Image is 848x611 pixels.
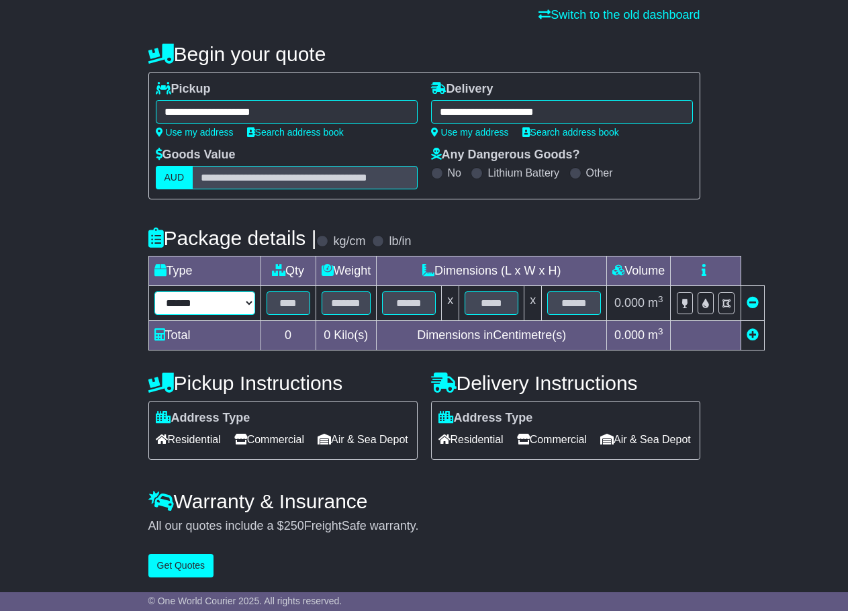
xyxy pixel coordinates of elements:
td: Total [148,321,261,350]
label: lb/in [389,234,411,249]
span: Residential [438,429,504,450]
label: Address Type [438,411,533,426]
label: AUD [156,166,193,189]
a: Search address book [522,127,619,138]
a: Remove this item [747,296,759,310]
span: Residential [156,429,221,450]
td: Dimensions in Centimetre(s) [377,321,607,350]
h4: Warranty & Insurance [148,490,700,512]
a: Add new item [747,328,759,342]
sup: 3 [658,294,663,304]
label: kg/cm [333,234,365,249]
td: Qty [261,256,316,286]
h4: Package details | [148,227,317,249]
label: Any Dangerous Goods? [431,148,580,162]
label: Other [586,167,613,179]
span: Air & Sea Depot [318,429,408,450]
td: Dimensions (L x W x H) [377,256,607,286]
div: All our quotes include a $ FreightSafe warranty. [148,519,700,534]
label: No [448,167,461,179]
span: Air & Sea Depot [600,429,691,450]
span: Commercial [517,429,587,450]
a: Switch to the old dashboard [538,8,700,21]
span: m [648,328,663,342]
label: Lithium Battery [487,167,559,179]
span: 0 [324,328,330,342]
td: x [442,286,459,321]
a: Use my address [156,127,234,138]
a: Search address book [247,127,344,138]
span: m [648,296,663,310]
span: 250 [284,519,304,532]
label: Pickup [156,82,211,97]
span: 0.000 [614,328,645,342]
h4: Delivery Instructions [431,372,700,394]
label: Delivery [431,82,493,97]
td: Type [148,256,261,286]
h4: Begin your quote [148,43,700,65]
a: Use my address [431,127,509,138]
span: Commercial [234,429,304,450]
span: 0.000 [614,296,645,310]
label: Address Type [156,411,250,426]
button: Get Quotes [148,554,214,577]
span: © One World Courier 2025. All rights reserved. [148,596,342,606]
label: Goods Value [156,148,236,162]
h4: Pickup Instructions [148,372,418,394]
td: x [524,286,542,321]
td: Volume [607,256,671,286]
td: Kilo(s) [316,321,377,350]
sup: 3 [658,326,663,336]
td: Weight [316,256,377,286]
td: 0 [261,321,316,350]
